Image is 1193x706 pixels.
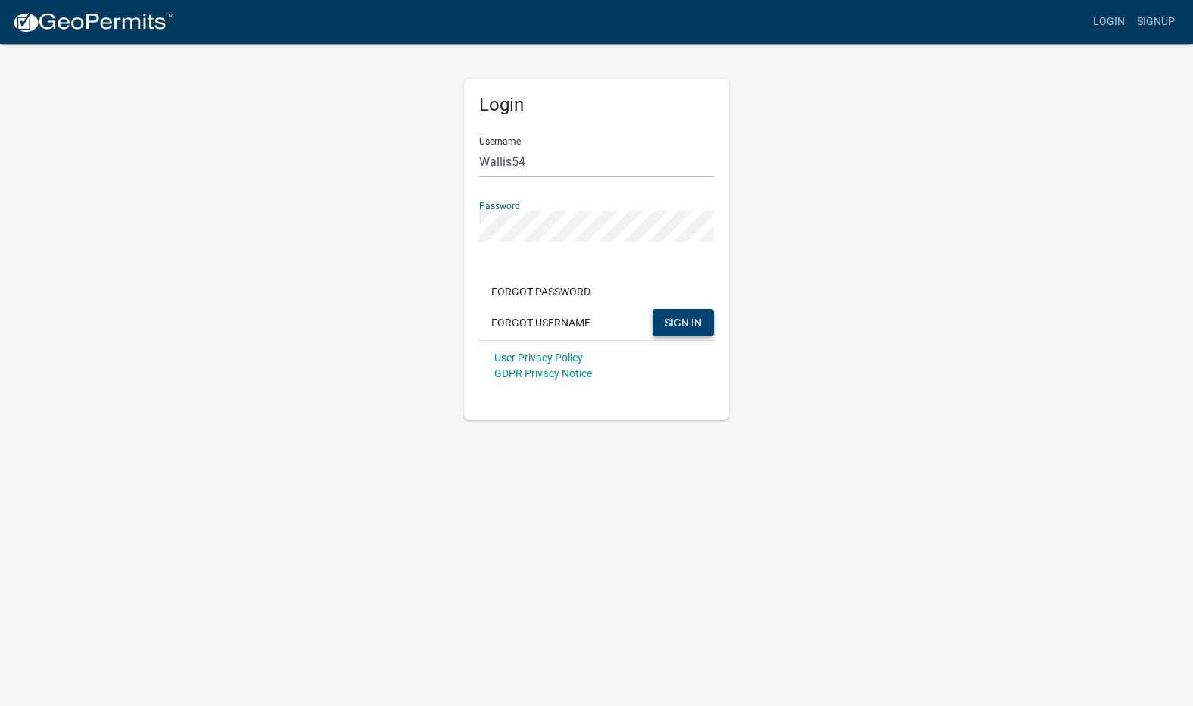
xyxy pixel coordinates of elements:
[494,367,592,380] a: GDPR Privacy Notice
[494,351,583,364] a: User Privacy Policy
[653,309,714,336] button: SIGN IN
[1131,8,1181,36] a: Signup
[479,309,603,336] button: Forgot Username
[665,316,702,328] span: SIGN IN
[479,94,714,116] h5: Login
[479,278,603,305] button: Forgot Password
[1087,8,1131,36] a: Login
